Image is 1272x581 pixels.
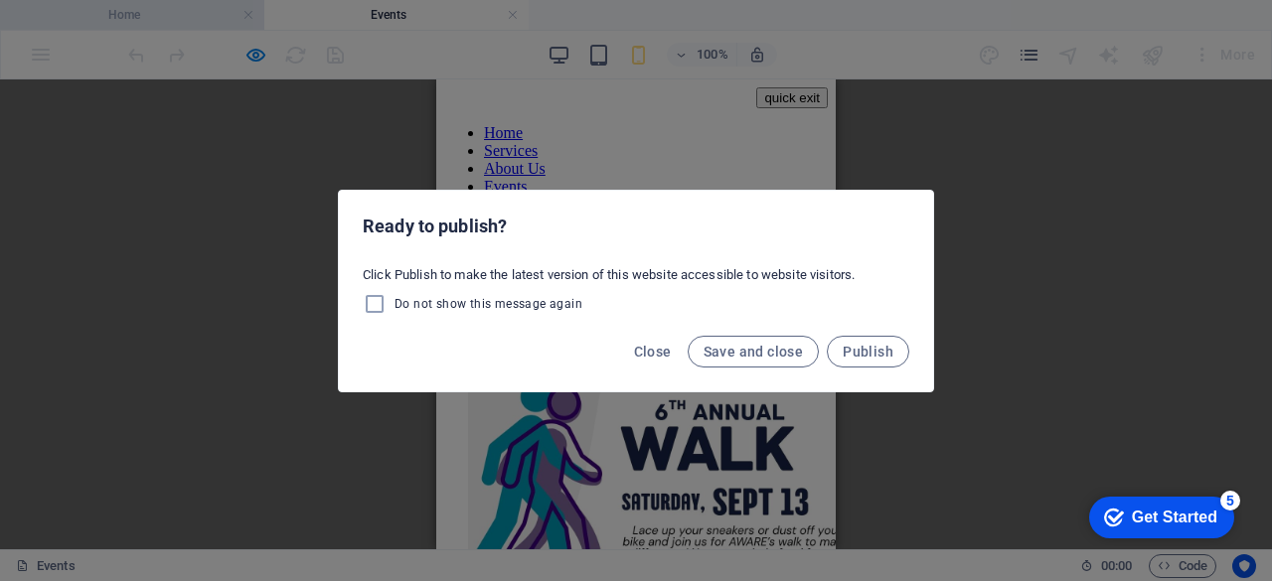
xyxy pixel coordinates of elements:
button: Publish [827,336,909,367]
a: Home [48,45,86,62]
div: Get Started 5 items remaining, 0% complete [16,10,161,52]
h2: Ready to publish? [363,215,909,238]
button: Save and close [688,336,820,367]
span: Save and close [704,344,804,360]
a: Donate [48,134,93,151]
span: Publish [843,344,893,360]
a: Events [48,98,91,115]
div: 5 [147,4,167,24]
div: Click Publish to make the latest version of this website accessible to website visitors. [339,258,933,324]
button: Close [626,336,680,367]
button: quick exit [320,8,392,29]
div: Get Started [59,22,144,40]
a: Services [48,63,101,79]
span: Close [634,344,672,360]
a: Resources [48,152,113,169]
a: About Us [48,80,109,97]
a: Get Involved [48,116,131,133]
span: Do not show this message again [395,296,582,312]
